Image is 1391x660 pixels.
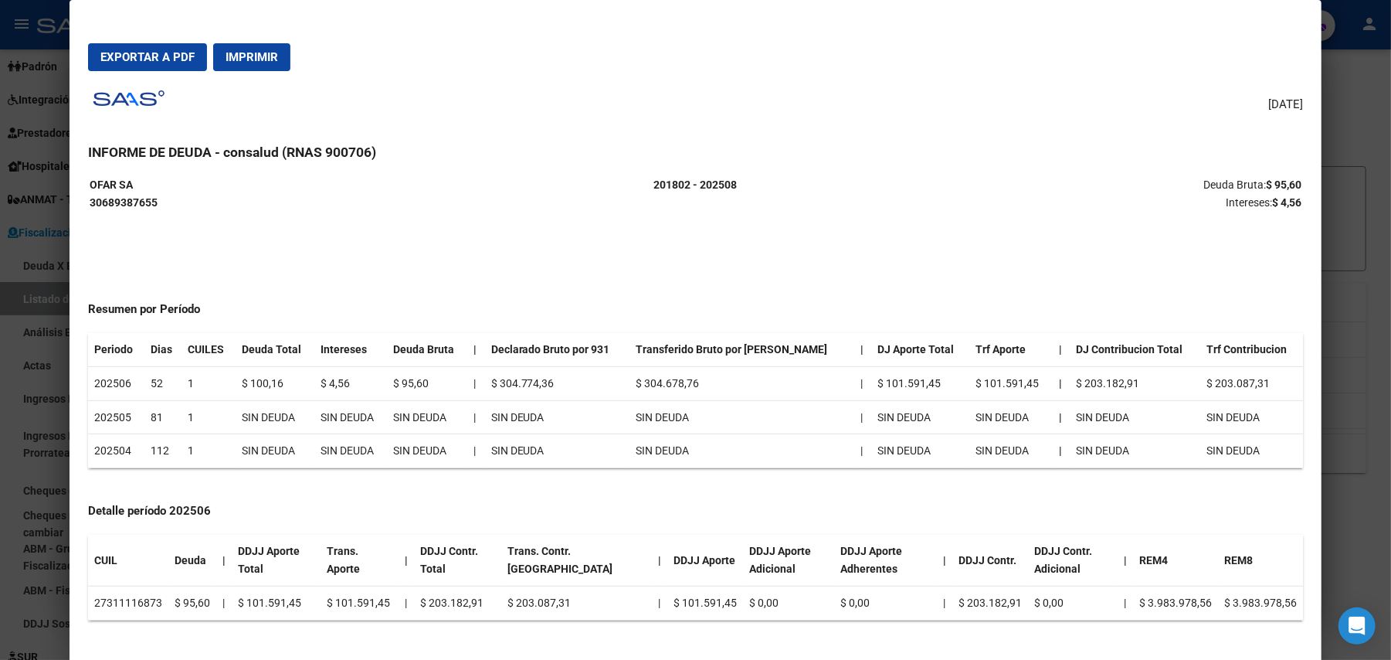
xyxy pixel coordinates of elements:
[969,366,1053,400] td: $ 101.591,45
[871,333,969,366] th: DJ Aporte Total
[314,434,387,468] td: SIN DEUDA
[652,535,667,586] th: |
[1070,400,1201,434] td: SIN DEUDA
[629,400,854,434] td: SIN DEUDA
[485,366,629,400] td: $ 304.774,36
[653,179,737,191] strong: 201802 - 202508
[1053,434,1070,468] th: |
[854,366,871,400] td: |
[854,400,871,434] td: |
[1118,586,1133,620] td: |
[1272,196,1301,209] strong: $ 4,56
[168,535,216,586] th: Deuda
[871,434,969,468] td: SIN DEUDA
[1053,333,1070,366] th: |
[168,586,216,620] td: $ 95,60
[743,535,834,586] th: DDJJ Aporte Adicional
[485,333,629,366] th: Declarado Bruto por 931
[88,43,207,71] button: Exportar a PDF
[236,400,315,434] td: SIN DEUDA
[1201,366,1303,400] td: $ 203.087,31
[182,400,235,434] td: 1
[232,586,321,620] td: $ 101.591,45
[1201,434,1303,468] td: SIN DEUDA
[854,434,871,468] td: |
[321,535,399,586] th: Trans. Aporte
[88,333,144,366] th: Periodo
[629,333,854,366] th: Transferido Bruto por [PERSON_NAME]
[1268,96,1303,114] span: [DATE]
[652,586,667,620] td: |
[236,434,315,468] td: SIN DEUDA
[1053,400,1070,434] th: |
[88,301,1303,318] h4: Resumen por Período
[88,502,1303,520] h4: Detalle período 202506
[90,179,158,209] strong: OFAR SA 30689387655
[387,366,468,400] td: $ 95,60
[835,535,937,586] th: DDJJ Aporte Adherentes
[1028,586,1118,620] td: $ 0,00
[182,333,235,366] th: CUILES
[835,586,937,620] td: $ 0,00
[314,400,387,434] td: SIN DEUDA
[414,535,501,586] th: DDJJ Contr. Total
[468,400,485,434] td: |
[501,586,652,620] td: $ 203.087,31
[1201,400,1303,434] td: SIN DEUDA
[216,535,232,586] th: |
[314,366,387,400] td: $ 4,56
[144,366,182,400] td: 52
[232,535,321,586] th: DDJJ Aporte Total
[1338,607,1376,645] div: Open Intercom Messenger
[387,400,468,434] td: SIN DEUDA
[236,366,315,400] td: $ 100,16
[144,333,182,366] th: Dias
[182,366,235,400] td: 1
[871,366,969,400] td: $ 101.591,45
[1133,535,1218,586] th: REM4
[314,333,387,366] th: Intereses
[1218,535,1303,586] th: REM8
[88,535,168,586] th: CUIL
[485,400,629,434] td: SIN DEUDA
[629,434,854,468] td: SIN DEUDA
[90,158,493,211] p: Empresa:
[144,434,182,468] td: 112
[387,333,468,366] th: Deuda Bruta
[667,535,743,586] th: DDJJ Aporte
[88,434,144,468] td: 202504
[871,400,969,434] td: SIN DEUDA
[898,158,1301,211] p: Deuda Total: Deuda Bruta: Intereses:
[854,333,871,366] th: |
[937,535,952,586] th: |
[182,434,235,468] td: 1
[1218,586,1303,620] td: $ 3.983.978,56
[969,333,1053,366] th: Trf Aporte
[743,586,834,620] td: $ 0,00
[144,400,182,434] td: 81
[414,586,501,620] td: $ 203.182,91
[937,586,952,620] td: |
[321,586,399,620] td: $ 101.591,45
[468,333,485,366] th: |
[1028,535,1118,586] th: DDJJ Contr. Adicional
[485,434,629,468] td: SIN DEUDA
[1133,586,1218,620] td: $ 3.983.978,56
[667,586,743,620] td: $ 101.591,45
[952,535,1028,586] th: DDJJ Contr.
[952,586,1028,620] td: $ 203.182,91
[969,434,1053,468] td: SIN DEUDA
[100,50,195,64] span: Exportar a PDF
[216,586,232,620] td: |
[236,333,315,366] th: Deuda Total
[468,366,485,400] td: |
[88,586,168,620] td: 27311116873
[1118,535,1133,586] th: |
[1201,333,1303,366] th: Trf Contribucion
[399,535,414,586] th: |
[1070,333,1201,366] th: DJ Contribucion Total
[501,535,652,586] th: Trans. Contr. [GEOGRAPHIC_DATA]
[494,158,897,194] p: Periodos Comprendidos:
[629,366,854,400] td: $ 304.678,76
[1266,179,1301,191] strong: $ 95,60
